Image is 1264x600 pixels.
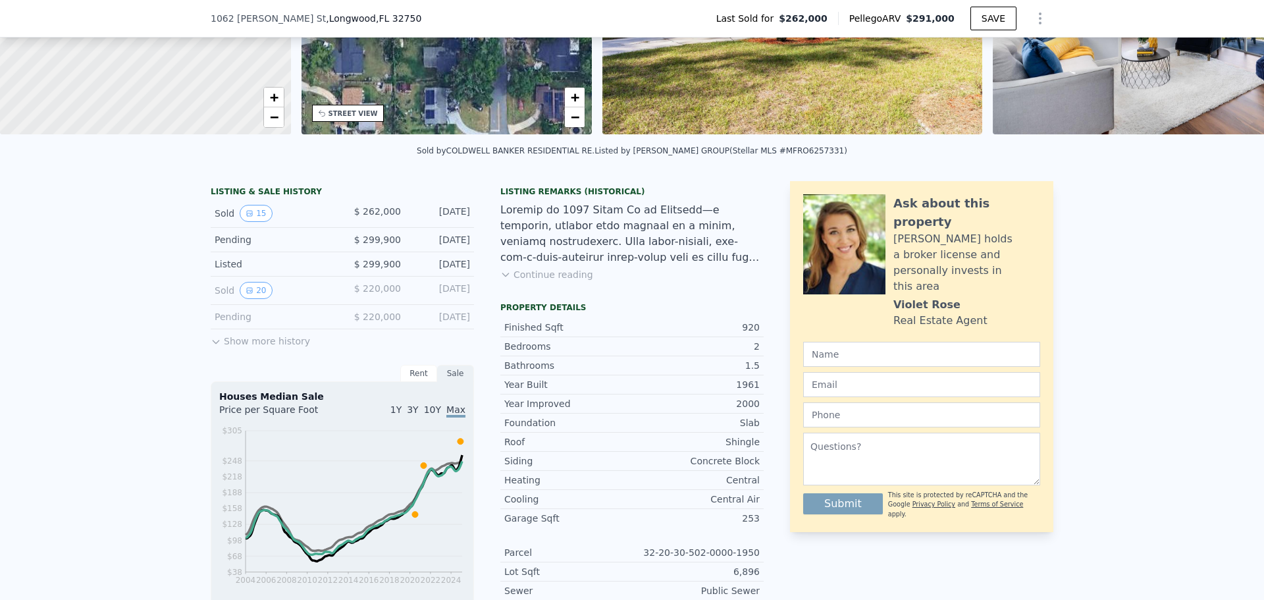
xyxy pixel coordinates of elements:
span: Pellego ARV [849,12,907,25]
button: SAVE [970,7,1016,30]
tspan: 2004 [236,576,256,585]
span: 3Y [407,404,418,415]
div: 32-20-30-502-0000-1950 [632,546,760,559]
a: Zoom in [565,88,585,107]
div: This site is protected by reCAPTCHA and the Google and apply. [888,491,1040,519]
div: Rent [400,365,437,382]
tspan: $158 [222,504,242,513]
span: , Longwood [326,12,421,25]
div: [DATE] [411,205,470,222]
button: Continue reading [500,268,593,281]
tspan: $218 [222,472,242,481]
span: Last Sold for [716,12,779,25]
tspan: 2022 [421,576,441,585]
div: Bedrooms [504,340,632,353]
tspan: $68 [227,552,242,561]
div: Listed by [PERSON_NAME] GROUP (Stellar MLS #MFRO6257331) [594,146,847,155]
div: Real Estate Agent [893,313,987,329]
span: , FL 32750 [376,13,421,24]
button: Show more history [211,329,310,348]
div: Cooling [504,493,632,506]
div: Slab [632,416,760,429]
span: 1062 [PERSON_NAME] St [211,12,326,25]
div: 2 [632,340,760,353]
div: LISTING & SALE HISTORY [211,186,474,200]
div: Price per Square Foot [219,403,342,424]
div: 6,896 [632,565,760,578]
tspan: $305 [222,426,242,435]
span: Max [446,404,465,418]
div: 920 [632,321,760,334]
div: Concrete Block [632,454,760,468]
div: Listed [215,258,332,271]
span: + [571,89,579,105]
span: $ 299,900 [354,259,401,269]
div: Public Sewer [632,584,760,597]
div: Sold by COLDWELL BANKER RESIDENTIAL RE . [417,146,594,155]
div: Property details [500,302,764,313]
div: Year Improved [504,397,632,410]
span: $ 299,900 [354,234,401,245]
div: Year Built [504,378,632,391]
button: Submit [803,493,883,514]
tspan: 2006 [256,576,276,585]
span: 10Y [424,404,441,415]
a: Zoom out [565,107,585,127]
div: Houses Median Sale [219,390,465,403]
tspan: 2010 [297,576,317,585]
div: [PERSON_NAME] holds a broker license and personally invests in this area [893,231,1040,294]
div: Central Air [632,493,760,506]
div: Pending [215,233,332,246]
div: 2000 [632,397,760,410]
tspan: $248 [222,456,242,466]
button: View historical data [240,205,272,222]
div: [DATE] [411,282,470,299]
span: $262,000 [779,12,828,25]
button: Show Options [1027,5,1053,32]
div: Listing Remarks (Historical) [500,186,764,197]
span: − [571,109,579,125]
div: 253 [632,512,760,525]
div: [DATE] [411,310,470,323]
tspan: $38 [227,568,242,577]
tspan: 2012 [318,576,338,585]
span: $291,000 [906,13,955,24]
div: 1.5 [632,359,760,372]
div: [DATE] [411,233,470,246]
div: Foundation [504,416,632,429]
div: Lot Sqft [504,565,632,578]
span: + [269,89,278,105]
input: Phone [803,402,1040,427]
div: Garage Sqft [504,512,632,525]
div: STREET VIEW [329,109,378,119]
div: Sewer [504,584,632,597]
tspan: 2016 [359,576,379,585]
span: $ 262,000 [354,206,401,217]
span: $ 220,000 [354,283,401,294]
tspan: 2024 [441,576,461,585]
tspan: $128 [222,520,242,529]
input: Email [803,372,1040,397]
div: Shingle [632,435,760,449]
span: 1Y [390,404,402,415]
div: Sale [437,365,474,382]
button: View historical data [240,282,272,299]
div: Sold [215,282,332,299]
a: Zoom out [264,107,284,127]
div: 1961 [632,378,760,391]
div: Pending [215,310,332,323]
div: Bathrooms [504,359,632,372]
a: Terms of Service [971,501,1023,508]
tspan: 2020 [400,576,420,585]
tspan: 2014 [338,576,359,585]
div: Violet Rose [893,297,961,313]
tspan: 2008 [276,576,297,585]
input: Name [803,342,1040,367]
div: Sold [215,205,332,222]
div: Central [632,474,760,487]
div: Heating [504,474,632,487]
a: Privacy Policy [912,501,955,508]
span: $ 220,000 [354,312,401,322]
tspan: $98 [227,536,242,545]
div: Roof [504,435,632,449]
